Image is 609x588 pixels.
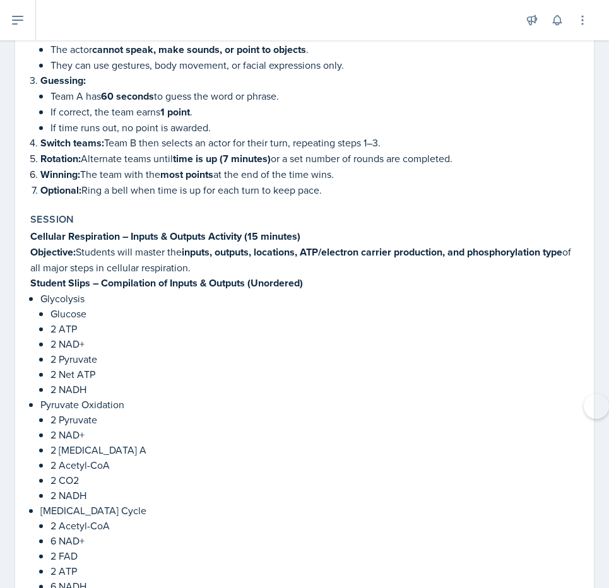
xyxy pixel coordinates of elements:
p: 2 [MEDICAL_DATA] A [50,442,579,457]
strong: Winning: [40,167,80,182]
p: Students will master the of all major steps in cellular respiration. [30,244,579,275]
strong: 1 point [160,105,190,119]
p: 2 FAD [50,548,579,563]
strong: Objective: [30,245,76,259]
p: 6 NAD+ [50,533,579,548]
p: If correct, the team earns . [50,104,579,120]
p: 2 ATP [50,321,579,336]
strong: inputs, outputs, locations, ATP/electron carrier production, and phosphorylation type [182,245,562,259]
p: 2 Pyruvate [50,412,579,427]
strong: Guessing: [40,73,86,88]
p: 2 ATP [50,563,579,579]
strong: 60 seconds [101,89,154,103]
p: Team B then selects an actor for their turn, repeating steps 1–3. [40,135,579,151]
p: 2 Net ATP [50,367,579,382]
strong: Cellular Respiration – Inputs & Outputs Activity (15 minutes) [30,229,300,244]
p: 2 NADH [50,382,579,397]
strong: Student Slips – Compilation of Inputs & Outputs (Unordered) [30,276,303,290]
p: Ring a bell when time is up for each turn to keep pace. [40,182,579,198]
strong: Switch teams: [40,136,104,150]
strong: Optional: [40,183,81,197]
p: 2 Pyruvate [50,351,579,367]
p: Team A has to guess the word or phrase. [50,88,579,104]
p: Pyruvate Oxidation [40,397,579,412]
strong: Rotation: [40,151,81,166]
strong: most points [160,167,213,182]
label: Session [30,213,74,226]
p: The actor . [50,42,579,57]
strong: time is up (7 minutes) [173,151,271,166]
p: 2 NADH [50,488,579,503]
p: Glucose [50,306,579,321]
p: 2 CO2 [50,473,579,488]
strong: cannot speak, make sounds, or point to objects [92,42,306,57]
p: The team with the at the end of the time wins. [40,167,579,182]
p: 2 NAD+ [50,427,579,442]
p: Glycolysis [40,291,579,306]
p: If time runs out, no point is awarded. [50,120,579,135]
p: Alternate teams until or a set number of rounds are completed. [40,151,579,167]
p: They can use gestures, body movement, or facial expressions only. [50,57,579,73]
p: 2 NAD+ [50,336,579,351]
p: 2 Acetyl-CoA [50,457,579,473]
p: [MEDICAL_DATA] Cycle [40,503,579,518]
p: 2 Acetyl-CoA [50,518,579,533]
